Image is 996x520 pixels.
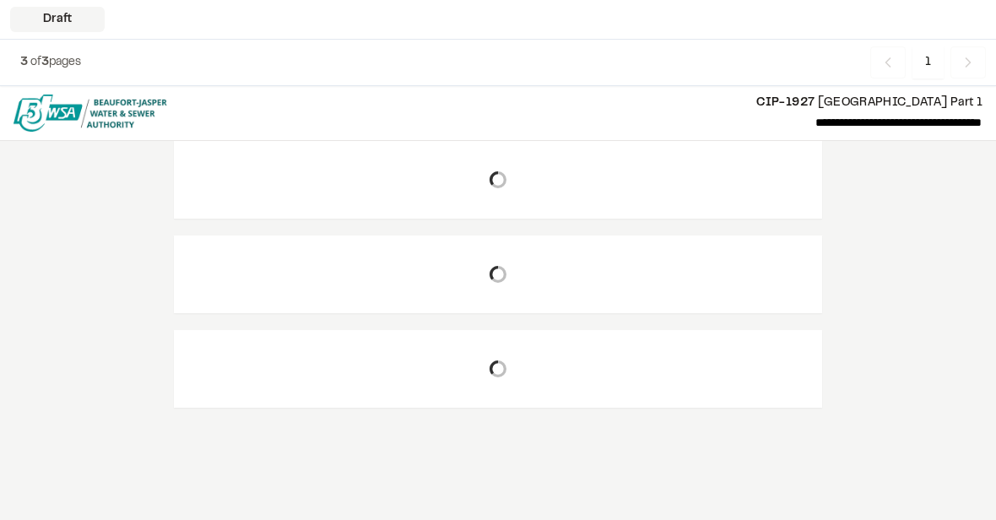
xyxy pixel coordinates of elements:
p: [GEOGRAPHIC_DATA] Part 1 [181,94,982,112]
span: CIP-1927 [756,98,815,108]
nav: Navigation [870,46,986,79]
img: file [14,95,167,132]
p: of pages [20,53,81,72]
span: 3 [41,57,49,68]
div: Draft [10,7,105,32]
span: 3 [20,57,28,68]
span: 1 [912,46,944,79]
